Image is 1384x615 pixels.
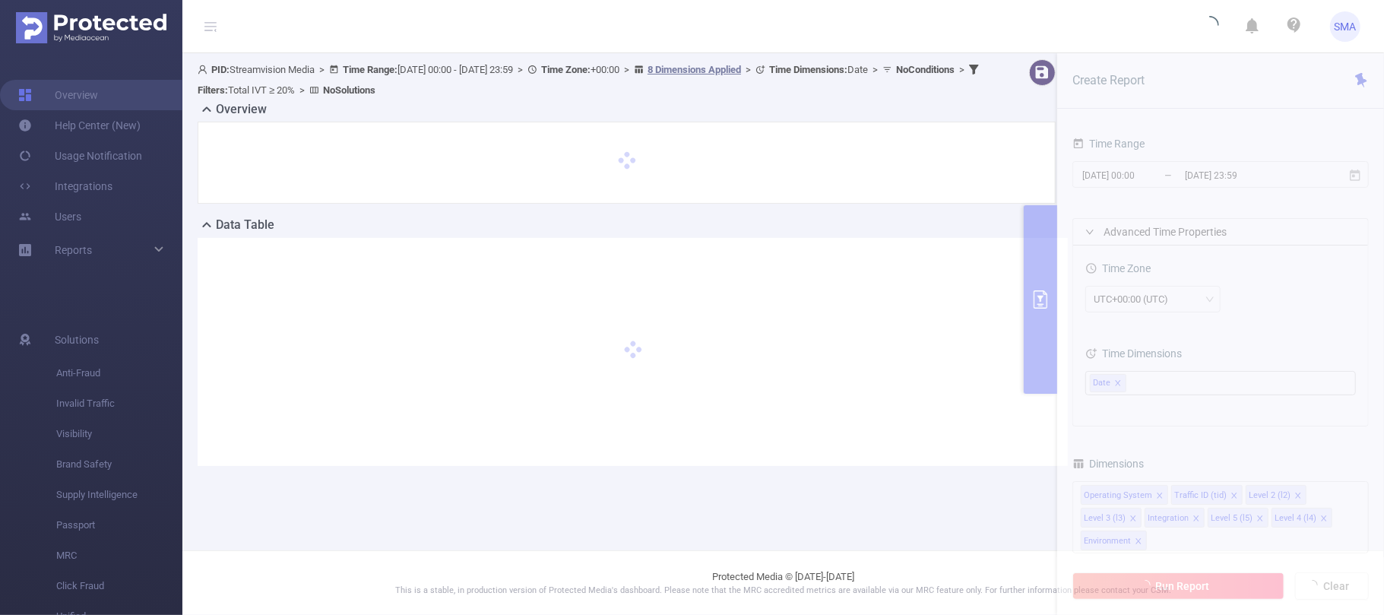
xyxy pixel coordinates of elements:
[18,80,98,110] a: Overview
[18,141,142,171] a: Usage Notification
[18,110,141,141] a: Help Center (New)
[56,358,182,388] span: Anti-Fraud
[295,84,309,96] span: >
[198,84,228,96] b: Filters :
[211,64,230,75] b: PID:
[216,216,274,234] h2: Data Table
[769,64,868,75] span: Date
[769,64,847,75] b: Time Dimensions :
[56,480,182,510] span: Supply Intelligence
[56,510,182,541] span: Passport
[56,419,182,449] span: Visibility
[55,235,92,265] a: Reports
[198,84,295,96] span: Total IVT ≥ 20%
[18,171,112,201] a: Integrations
[868,64,882,75] span: >
[56,449,182,480] span: Brand Safety
[56,571,182,601] span: Click Fraud
[741,64,755,75] span: >
[1335,11,1357,42] span: SMA
[1201,16,1219,37] i: icon: loading
[896,64,955,75] b: No Conditions
[648,64,741,75] u: 8 Dimensions Applied
[56,541,182,571] span: MRC
[198,64,983,96] span: Streamvision Media [DATE] 00:00 - [DATE] 23:59 +00:00
[18,201,81,232] a: Users
[55,244,92,256] span: Reports
[323,84,375,96] b: No Solutions
[198,65,211,74] i: icon: user
[220,585,1346,598] p: This is a stable, in production version of Protected Media's dashboard. Please note that the MRC ...
[619,64,634,75] span: >
[216,100,267,119] h2: Overview
[343,64,397,75] b: Time Range:
[513,64,527,75] span: >
[955,64,969,75] span: >
[182,550,1384,615] footer: Protected Media © [DATE]-[DATE]
[315,64,329,75] span: >
[16,12,166,43] img: Protected Media
[56,388,182,419] span: Invalid Traffic
[541,64,591,75] b: Time Zone:
[55,325,99,355] span: Solutions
